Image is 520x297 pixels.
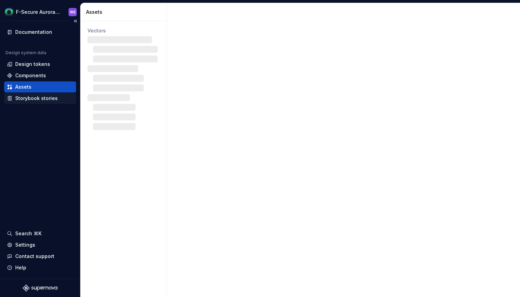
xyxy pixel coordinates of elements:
[4,93,76,104] a: Storybook stories
[15,72,46,79] div: Components
[23,285,57,291] svg: Supernova Logo
[4,81,76,92] a: Assets
[15,253,54,260] div: Contact support
[4,251,76,262] button: Contact support
[5,8,13,16] img: d3bb7620-ca80-4d5f-be32-27088bf5cb46.png
[87,27,160,34] div: Vectors
[4,27,76,38] a: Documentation
[15,95,58,102] div: Storybook stories
[16,9,60,16] div: F-Secure Aurora Design System
[15,264,26,271] div: Help
[71,16,80,26] button: Collapse sidebar
[4,59,76,70] a: Design tokens
[86,9,164,16] div: Assets
[15,230,41,237] div: Search ⌘K
[4,262,76,273] button: Help
[15,61,50,68] div: Design tokens
[4,239,76,250] a: Settings
[4,70,76,81] a: Components
[1,4,79,19] button: F-Secure Aurora Design SystemWS
[15,83,31,90] div: Assets
[4,228,76,239] button: Search ⌘K
[15,29,52,36] div: Documentation
[6,50,46,56] div: Design system data
[70,9,76,15] div: WS
[15,241,35,248] div: Settings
